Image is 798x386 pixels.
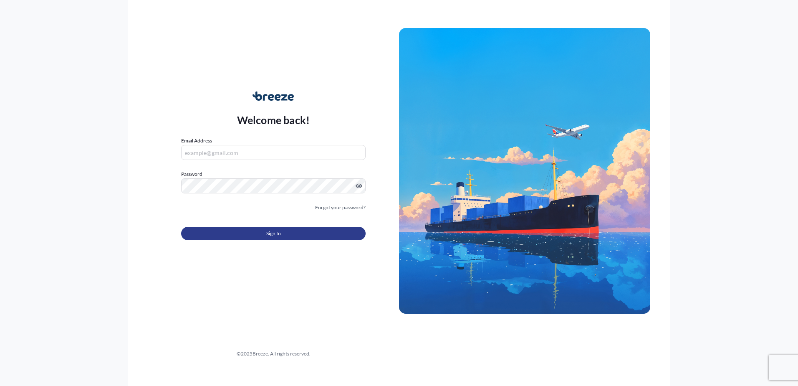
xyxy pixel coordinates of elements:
[148,350,399,358] div: © 2025 Breeze. All rights reserved.
[315,203,366,212] a: Forgot your password?
[356,183,362,189] button: Show password
[399,28,650,314] img: Ship illustration
[181,170,366,178] label: Password
[237,113,310,127] p: Welcome back!
[181,145,366,160] input: example@gmail.com
[181,227,366,240] button: Sign In
[181,137,212,145] label: Email Address
[266,229,281,238] span: Sign In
